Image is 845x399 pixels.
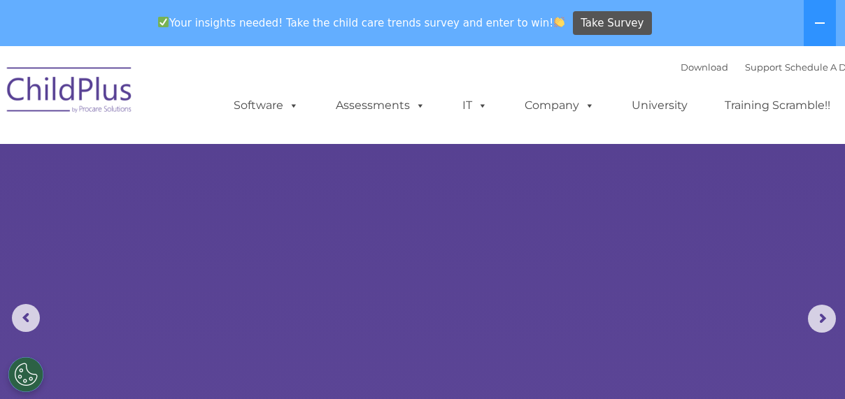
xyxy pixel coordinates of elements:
a: Assessments [322,92,439,119]
a: IT [448,92,502,119]
img: ✅ [158,17,169,27]
span: Your insights needed! Take the child care trends survey and enter to win! [152,9,571,36]
button: Cookies Settings [8,357,43,392]
a: University [618,92,702,119]
a: Software [220,92,313,119]
a: Company [511,92,609,119]
a: Take Survey [573,11,652,36]
img: 👏 [554,17,564,27]
a: Training Scramble!! [711,92,844,119]
a: Support [745,61,782,73]
a: Download [681,61,728,73]
span: Take Survey [581,11,644,36]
